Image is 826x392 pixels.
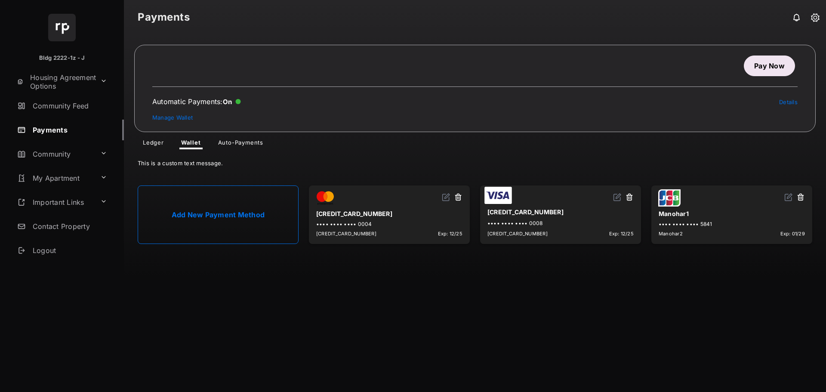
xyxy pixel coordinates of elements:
span: [CREDIT_CARD_NUMBER] [487,231,548,237]
span: Exp: 01/29 [780,231,805,237]
a: Community [14,144,97,164]
a: Important Links [14,192,97,213]
img: svg+xml;base64,PHN2ZyB2aWV3Qm94PSIwIDAgMjQgMjQiIHdpZHRoPSIxNiIgaGVpZ2h0PSIxNiIgZmlsbD0ibm9uZSIgeG... [784,193,793,201]
img: svg+xml;base64,PHN2ZyB4bWxucz0iaHR0cDovL3d3dy53My5vcmcvMjAwMC9zdmciIHdpZHRoPSI2NCIgaGVpZ2h0PSI2NC... [48,14,76,41]
img: svg+xml;base64,PHN2ZyB2aWV3Qm94PSIwIDAgMjQgMjQiIHdpZHRoPSIxNiIgaGVpZ2h0PSIxNiIgZmlsbD0ibm9uZSIgeG... [442,193,450,201]
p: Bldg 2222-1z - J [39,54,85,62]
a: Auto-Payments [211,139,270,149]
div: •••• •••• •••• 0008 [487,220,634,226]
a: Payments [14,120,124,140]
strong: Payments [138,12,190,22]
a: Community Feed [14,96,124,116]
a: Housing Agreement Options [14,71,97,92]
a: Logout [14,240,124,261]
a: My Apartment [14,168,97,188]
a: Details [779,99,798,105]
div: •••• •••• •••• 0004 [316,221,462,227]
a: Manage Wallet [152,114,193,121]
span: [CREDIT_CARD_NUMBER] [316,231,376,237]
a: Wallet [174,139,208,149]
div: Manohar1 [659,207,805,221]
div: •••• •••• •••• 5841 [659,221,805,227]
div: This is a custom text message. [124,149,826,173]
a: Add New Payment Method [138,185,299,244]
div: Automatic Payments : [152,97,241,106]
img: svg+xml;base64,PHN2ZyB2aWV3Qm94PSIwIDAgMjQgMjQiIHdpZHRoPSIxNiIgaGVpZ2h0PSIxNiIgZmlsbD0ibm9uZSIgeG... [613,193,622,201]
div: [CREDIT_CARD_NUMBER] [487,205,634,219]
span: Exp: 12/25 [438,231,462,237]
span: Manohar2 [659,231,683,237]
span: Exp: 12/25 [609,231,634,237]
a: Ledger [136,139,171,149]
a: Contact Property [14,216,124,237]
span: On [223,98,232,106]
div: [CREDIT_CARD_NUMBER] [316,207,462,221]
